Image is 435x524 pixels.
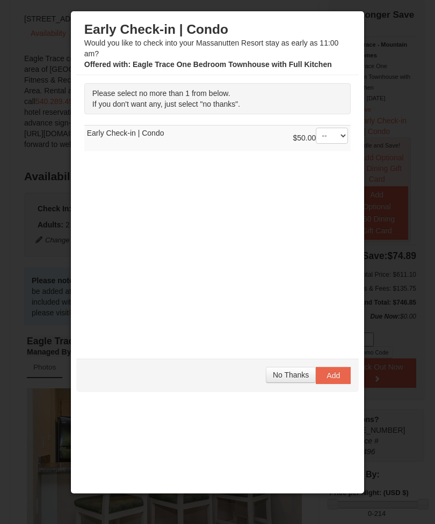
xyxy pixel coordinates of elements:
td: Early Check-in | Condo [84,126,351,152]
strong: : Eagle Trace One Bedroom Townhouse with Full Kitchen [84,60,332,69]
span: Add [327,371,340,380]
span: If you don't want any, just select "no thanks". [92,100,240,108]
span: Please select no more than 1 from below. [92,89,230,98]
span: Offered with [84,60,128,69]
button: No Thanks [266,367,316,383]
button: Add [316,367,351,384]
h3: Early Check-in | Condo [84,21,351,38]
span: No Thanks [273,371,309,379]
div: Would you like to check into your Massanutten Resort stay as early as 11:00 am? [84,21,351,70]
div: $50.00 [293,128,348,149]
